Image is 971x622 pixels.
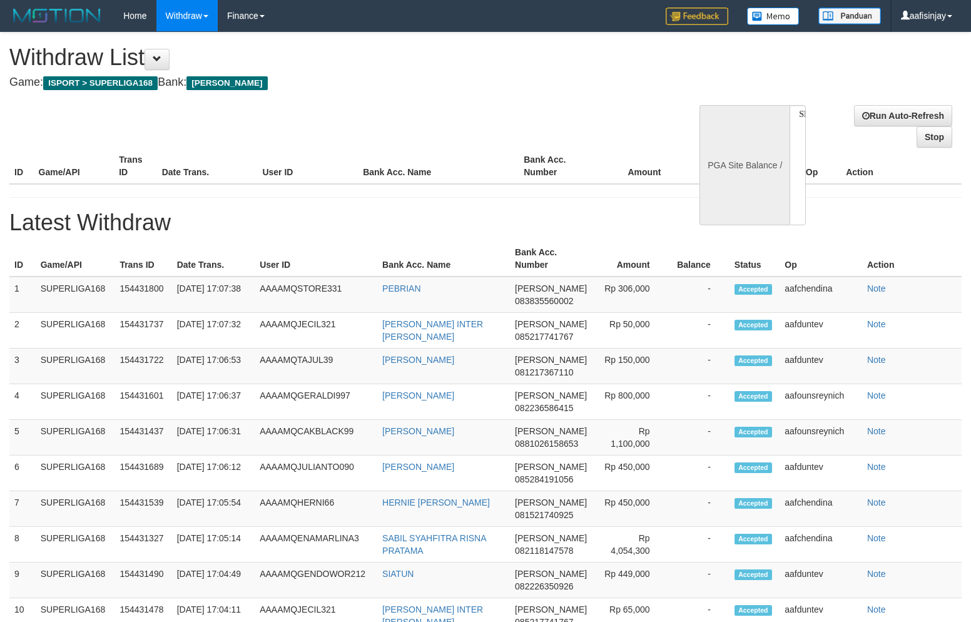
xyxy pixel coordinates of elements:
[9,6,104,25] img: MOTION_logo.png
[34,148,114,184] th: Game/API
[519,148,599,184] th: Bank Acc. Number
[36,527,115,563] td: SUPERLIGA168
[172,563,255,598] td: [DATE] 17:04:49
[780,563,862,598] td: aafduntev
[172,277,255,313] td: [DATE] 17:07:38
[515,439,578,449] span: 0881026158653
[255,384,377,420] td: AAAAMQGERALDI997
[257,148,358,184] th: User ID
[36,456,115,491] td: SUPERLIGA168
[9,210,962,235] h1: Latest Withdraw
[599,148,680,184] th: Amount
[780,277,862,313] td: aafchendina
[114,148,157,184] th: Trans ID
[780,349,862,384] td: aafduntev
[515,462,587,472] span: [PERSON_NAME]
[114,491,171,527] td: 154431539
[515,474,573,484] span: 085284191056
[597,349,669,384] td: Rp 150,000
[36,349,115,384] td: SUPERLIGA168
[515,319,587,329] span: [PERSON_NAME]
[382,462,454,472] a: [PERSON_NAME]
[867,355,886,365] a: Note
[735,427,772,437] span: Accepted
[699,105,790,225] div: PGA Site Balance /
[172,456,255,491] td: [DATE] 17:06:12
[597,456,669,491] td: Rp 450,000
[114,349,171,384] td: 154431722
[735,498,772,509] span: Accepted
[515,497,587,507] span: [PERSON_NAME]
[515,390,587,400] span: [PERSON_NAME]
[801,148,841,184] th: Op
[172,384,255,420] td: [DATE] 17:06:37
[841,148,962,184] th: Action
[157,148,258,184] th: Date Trans.
[9,420,36,456] td: 5
[669,456,730,491] td: -
[172,420,255,456] td: [DATE] 17:06:31
[867,390,886,400] a: Note
[515,355,587,365] span: [PERSON_NAME]
[510,241,597,277] th: Bank Acc. Number
[862,241,962,277] th: Action
[515,533,587,543] span: [PERSON_NAME]
[114,420,171,456] td: 154431437
[515,332,573,342] span: 085217741767
[669,384,730,420] td: -
[597,420,669,456] td: Rp 1,100,000
[730,241,780,277] th: Status
[255,456,377,491] td: AAAAMQJULIANTO090
[114,456,171,491] td: 154431689
[9,45,635,70] h1: Withdraw List
[747,8,800,25] img: Button%20Memo.svg
[669,313,730,349] td: -
[9,349,36,384] td: 3
[377,241,510,277] th: Bank Acc. Name
[9,76,635,89] h4: Game: Bank:
[382,283,420,293] a: PEBRIAN
[735,320,772,330] span: Accepted
[9,563,36,598] td: 9
[867,319,886,329] a: Note
[818,8,881,24] img: panduan.png
[9,313,36,349] td: 2
[515,546,573,556] span: 082118147578
[36,241,115,277] th: Game/API
[9,491,36,527] td: 7
[597,313,669,349] td: Rp 50,000
[114,527,171,563] td: 154431327
[515,569,587,579] span: [PERSON_NAME]
[382,497,490,507] a: HERNIE [PERSON_NAME]
[867,533,886,543] a: Note
[36,384,115,420] td: SUPERLIGA168
[172,491,255,527] td: [DATE] 17:05:54
[114,563,171,598] td: 154431490
[515,296,573,306] span: 083835560002
[255,241,377,277] th: User ID
[36,420,115,456] td: SUPERLIGA168
[867,569,886,579] a: Note
[867,497,886,507] a: Note
[255,491,377,527] td: AAAAMQHERNI66
[255,527,377,563] td: AAAAMQENAMARLINA3
[9,241,36,277] th: ID
[9,384,36,420] td: 4
[515,604,587,614] span: [PERSON_NAME]
[669,241,730,277] th: Balance
[917,126,952,148] a: Stop
[114,277,171,313] td: 154431800
[172,527,255,563] td: [DATE] 17:05:14
[867,426,886,436] a: Note
[382,426,454,436] a: [PERSON_NAME]
[9,456,36,491] td: 6
[515,581,573,591] span: 082226350926
[780,491,862,527] td: aafchendina
[735,391,772,402] span: Accepted
[666,8,728,25] img: Feedback.jpg
[515,403,573,413] span: 082236586415
[735,569,772,580] span: Accepted
[114,241,171,277] th: Trans ID
[515,283,587,293] span: [PERSON_NAME]
[597,563,669,598] td: Rp 449,000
